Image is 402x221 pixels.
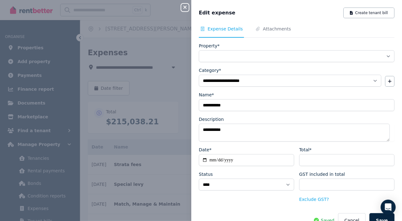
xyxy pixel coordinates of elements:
span: Expense Details [208,26,243,32]
label: Status [199,171,213,177]
label: Description [199,116,224,122]
span: Attachments [263,26,291,32]
button: Create tenant bill [343,8,394,18]
div: Open Intercom Messenger [381,200,396,215]
nav: Tabs [199,26,394,38]
label: Date* [199,147,211,153]
label: GST included in total [299,171,345,177]
label: Category* [199,67,221,73]
label: Total* [299,147,312,153]
button: Exclude GST? [299,196,329,202]
label: Property* [199,43,220,49]
label: Name* [199,92,214,98]
span: Edit expense [199,9,235,17]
